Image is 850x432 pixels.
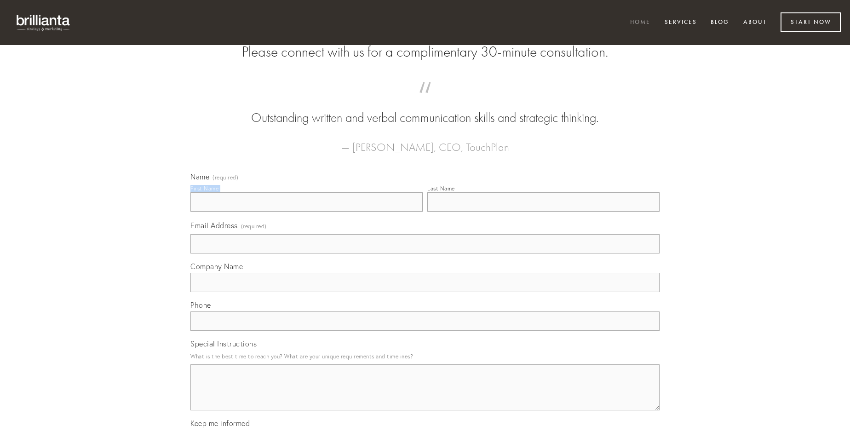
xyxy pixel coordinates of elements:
[190,300,211,310] span: Phone
[190,339,257,348] span: Special Instructions
[737,15,773,30] a: About
[205,127,645,156] figcaption: — [PERSON_NAME], CEO, TouchPlan
[781,12,841,32] a: Start Now
[624,15,656,30] a: Home
[9,9,78,36] img: brillianta - research, strategy, marketing
[205,91,645,109] span: “
[190,221,238,230] span: Email Address
[190,185,218,192] div: First Name
[190,350,660,363] p: What is the best time to reach you? What are your unique requirements and timelines?
[705,15,735,30] a: Blog
[212,175,238,180] span: (required)
[659,15,703,30] a: Services
[190,43,660,61] h2: Please connect with us for a complimentary 30-minute consultation.
[205,91,645,127] blockquote: Outstanding written and verbal communication skills and strategic thinking.
[241,220,267,232] span: (required)
[190,419,250,428] span: Keep me informed
[190,262,243,271] span: Company Name
[427,185,455,192] div: Last Name
[190,172,209,181] span: Name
